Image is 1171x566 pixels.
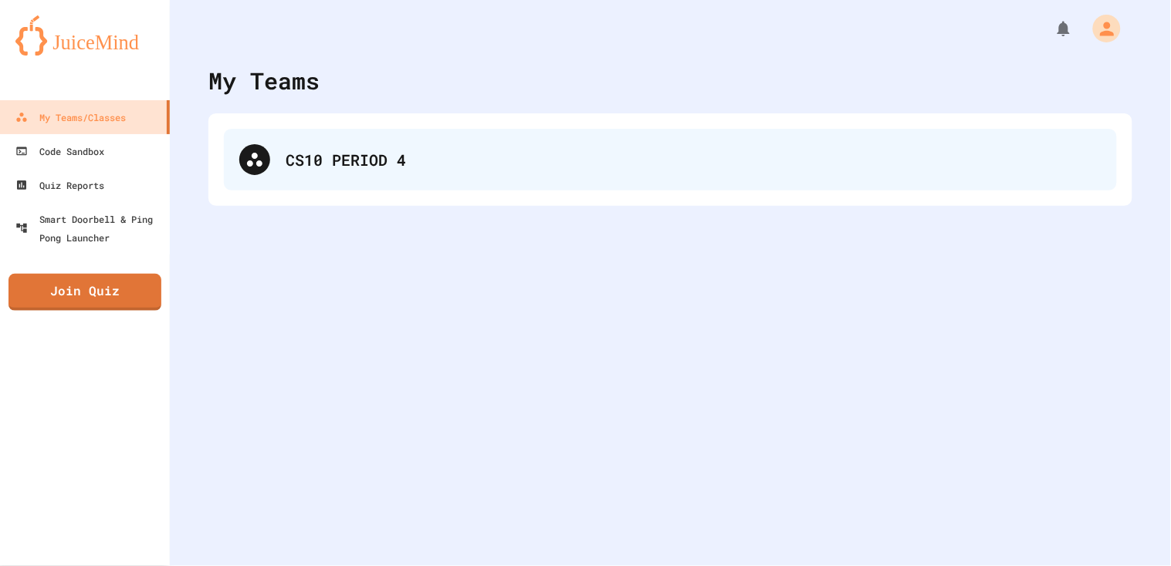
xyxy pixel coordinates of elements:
div: My Account [1077,11,1125,46]
div: Smart Doorbell & Ping Pong Launcher [15,210,164,247]
div: Code Sandbox [15,142,104,160]
div: My Teams [208,63,320,98]
a: Join Quiz [8,274,161,311]
div: My Notifications [1026,15,1077,42]
img: logo-orange.svg [15,15,154,56]
div: CS10 PERIOD 4 [224,129,1117,190]
div: Quiz Reports [15,176,104,194]
div: CS10 PERIOD 4 [286,148,1102,171]
div: My Teams/Classes [15,108,126,126]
